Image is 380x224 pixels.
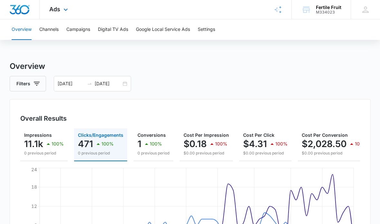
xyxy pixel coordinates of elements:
p: $0.18 [184,139,207,149]
tspan: 12 [31,203,37,209]
span: Cost Per Click [243,132,274,138]
p: 0 previous period [78,150,123,156]
p: 1 [138,139,141,149]
button: Filters [10,76,46,91]
button: Google Local Service Ads [136,19,190,40]
p: $0.00 previous period [302,150,367,156]
span: Ads [49,6,60,13]
p: 100% [355,142,367,146]
button: Digital TV Ads [98,19,128,40]
p: 11.1k [24,139,43,149]
div: account name [316,5,341,10]
p: $0.00 previous period [243,150,288,156]
h3: Overall Results [20,114,67,123]
tspan: 18 [31,184,37,190]
p: 100% [101,142,114,146]
p: 0 previous period [24,150,64,156]
span: Cost Per Conversion [302,132,348,138]
button: Campaigns [66,19,90,40]
p: $4.31 [243,139,267,149]
span: Cost Per Impression [184,132,229,138]
tspan: 24 [31,167,37,172]
p: $0.00 previous period [184,150,229,156]
p: 100% [215,142,227,146]
h3: Overview [10,61,371,72]
span: Conversions [138,132,166,138]
input: Start date [58,80,84,87]
p: 100% [52,142,64,146]
button: Settings [198,19,215,40]
input: End date [95,80,121,87]
span: swap-right [87,81,92,86]
button: Overview [12,19,32,40]
p: 0 previous period [138,150,169,156]
button: Channels [39,19,59,40]
p: 100% [150,142,162,146]
p: 471 [78,139,93,149]
p: $2,028.50 [302,139,347,149]
span: Clicks/Engagements [78,132,123,138]
p: 100% [275,142,288,146]
div: account id [316,10,341,14]
span: Impressions [24,132,52,138]
span: to [87,81,92,86]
